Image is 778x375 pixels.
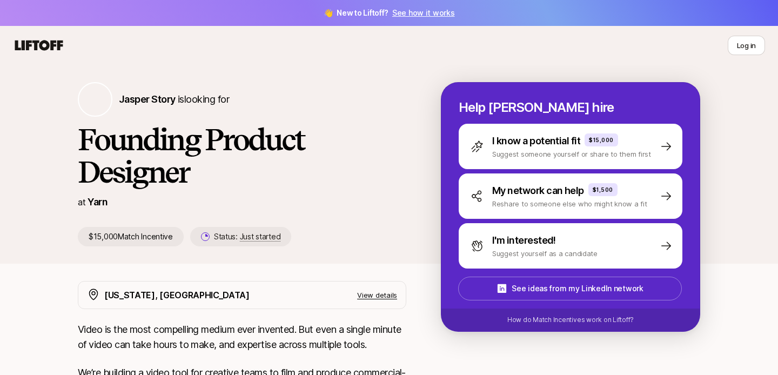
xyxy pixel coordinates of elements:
[512,282,643,295] p: See ideas from my LinkedIn network
[458,277,682,300] button: See ideas from my LinkedIn network
[104,288,250,302] p: [US_STATE], [GEOGRAPHIC_DATA]
[214,230,280,243] p: Status:
[459,100,682,115] p: Help [PERSON_NAME] hire
[492,198,647,209] p: Reshare to someone else who might know a fit
[589,136,614,144] p: $15,000
[78,322,406,352] p: Video is the most compelling medium ever invented. But even a single minute of video can take hou...
[119,93,176,105] span: Jasper Story
[492,183,584,198] p: My network can help
[78,227,184,246] p: $15,000 Match Incentive
[492,133,580,149] p: I know a potential fit
[324,6,455,19] span: 👋 New to Liftoff?
[492,248,598,259] p: Suggest yourself as a candidate
[492,233,556,248] p: I'm interested!
[119,92,229,107] p: is looking for
[392,8,455,17] a: See how it works
[492,149,651,159] p: Suggest someone yourself or share to them first
[88,196,108,207] a: Yarn
[78,195,85,209] p: at
[357,290,397,300] p: View details
[728,36,765,55] button: Log in
[78,123,406,188] h1: Founding Product Designer
[507,315,634,325] p: How do Match Incentives work on Liftoff?
[240,232,281,242] span: Just started
[593,185,613,194] p: $1,500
